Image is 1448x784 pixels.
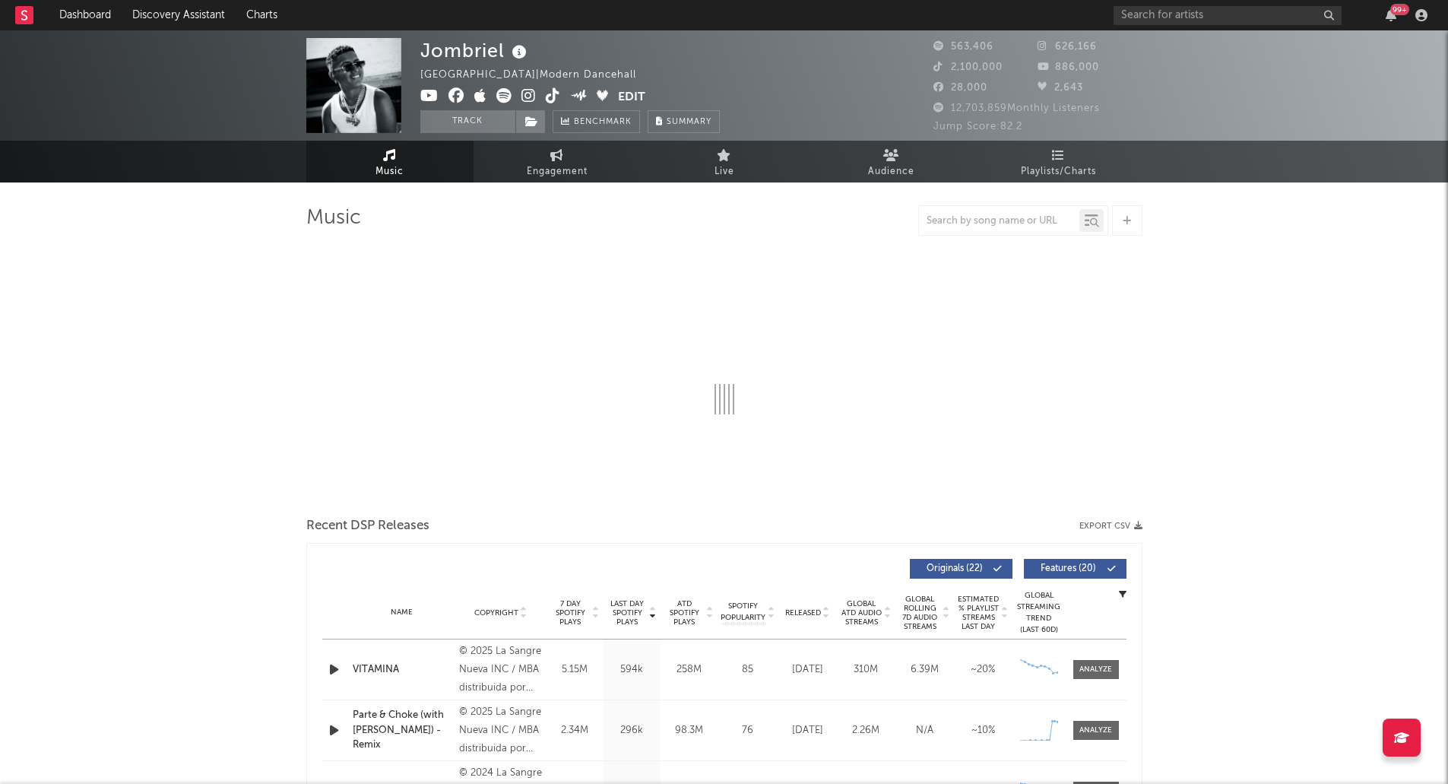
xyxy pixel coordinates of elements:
div: ~ 10 % [958,723,1009,738]
input: Search by song name or URL [919,215,1079,227]
a: Benchmark [553,110,640,133]
button: Track [420,110,515,133]
span: 28,000 [933,83,987,93]
div: 98.3M [664,723,714,738]
a: Playlists/Charts [975,141,1142,183]
div: © 2025 La Sangre Nueva INC / MBA distribuida por Warner Music Latina [459,703,542,758]
div: © 2025 La Sangre Nueva INC / MBA distribuida por Warner Music Latina [459,643,542,697]
span: 626,166 [1038,42,1097,52]
div: 76 [721,723,775,738]
a: Live [641,141,808,183]
span: Estimated % Playlist Streams Last Day [958,595,1000,631]
div: 258M [664,662,714,678]
span: Global ATD Audio Streams [841,599,882,627]
div: 99 + [1390,4,1409,15]
button: Export CSV [1079,522,1142,531]
div: 85 [721,662,775,678]
button: Originals(22) [910,559,1012,579]
span: Music [375,163,404,181]
div: [DATE] [782,723,833,738]
span: Recent DSP Releases [306,517,429,535]
a: Parte & Choke (with [PERSON_NAME]) - Remix [353,708,452,753]
button: 99+ [1386,9,1396,21]
a: Audience [808,141,975,183]
span: Jump Score: 82.2 [933,122,1022,132]
span: 12,703,859 Monthly Listeners [933,103,1100,113]
div: 2.26M [841,723,892,738]
div: 5.15M [550,662,600,678]
span: 2,643 [1038,83,1083,93]
span: Engagement [527,163,588,181]
button: Summary [648,110,720,133]
span: 886,000 [1038,62,1099,72]
span: Spotify Popularity [721,601,765,624]
span: Last Day Spotify Plays [607,599,648,627]
span: Originals ( 22 ) [920,564,990,573]
span: 7 Day Spotify Plays [550,599,591,627]
span: 563,406 [933,42,993,52]
span: Features ( 20 ) [1034,564,1104,573]
div: 6.39M [899,662,950,678]
span: Global Rolling 7D Audio Streams [899,595,941,631]
div: [GEOGRAPHIC_DATA] | Modern Dancehall [420,66,654,84]
span: Audience [868,163,914,181]
input: Search for artists [1114,6,1342,25]
span: Live [714,163,734,181]
a: VITAMINA [353,662,452,678]
span: Copyright [474,608,518,617]
div: N/A [899,723,950,738]
div: 310M [841,662,892,678]
div: 594k [607,662,657,678]
div: Name [353,607,452,618]
div: [DATE] [782,662,833,678]
span: 2,100,000 [933,62,1003,72]
span: Benchmark [574,113,632,132]
a: Music [306,141,474,183]
div: ~ 20 % [958,662,1009,678]
div: Global Streaming Trend (Last 60D) [1016,590,1062,636]
a: Engagement [474,141,641,183]
button: Features(20) [1024,559,1126,579]
div: Jombriel [420,38,531,63]
span: Released [785,608,821,617]
div: 2.34M [550,723,600,738]
span: Playlists/Charts [1021,163,1096,181]
button: Edit [618,88,645,107]
span: Summary [667,118,711,126]
div: 296k [607,723,657,738]
span: ATD Spotify Plays [664,599,705,627]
